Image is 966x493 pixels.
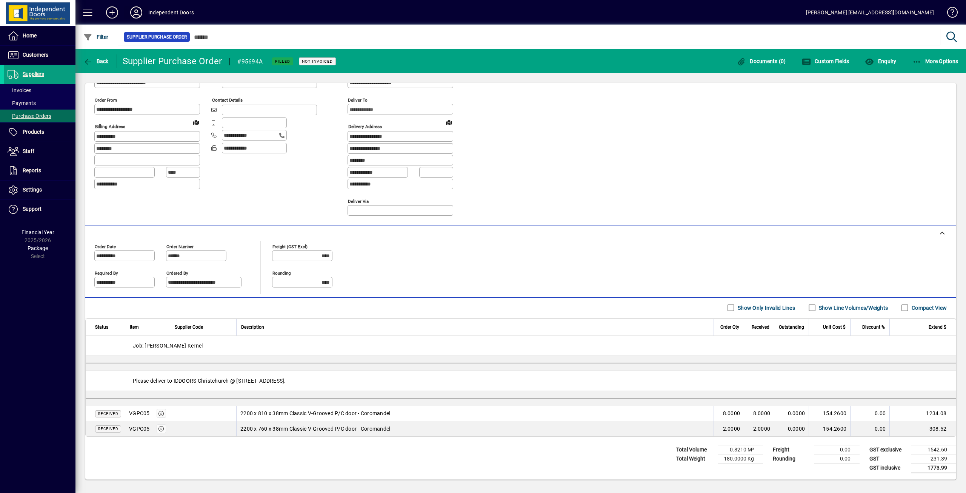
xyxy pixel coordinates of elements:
[148,6,194,19] div: Independent Doors
[190,116,202,128] a: View on map
[23,71,44,77] span: Suppliers
[817,304,888,312] label: Show Line Volumes/Weights
[130,323,139,331] span: Item
[275,59,290,64] span: Filled
[737,58,786,64] span: Documents (0)
[672,445,718,454] td: Total Volume
[23,32,37,39] span: Home
[4,161,75,180] a: Reports
[4,181,75,199] a: Settings
[241,323,264,331] span: Description
[272,244,308,249] mat-label: Freight (GST excl)
[8,100,36,106] span: Payments
[718,454,763,463] td: 180.0000 Kg
[863,54,898,68] button: Enquiry
[8,87,31,93] span: Invoices
[911,454,956,463] td: 231.39
[769,445,814,454] td: Freight
[175,323,203,331] span: Supplier Code
[4,84,75,97] a: Invoices
[866,445,911,454] td: GST exclusive
[123,55,222,67] div: Supplier Purchase Order
[823,323,846,331] span: Unit Cost $
[82,54,111,68] button: Back
[240,425,390,433] span: 2200 x 760 x 38mm Classic V-Grooved P/C door - Coromandel
[4,26,75,45] a: Home
[166,270,188,275] mat-label: Ordered by
[911,445,956,454] td: 1542.60
[129,410,150,417] div: VGPC05
[941,2,957,26] a: Knowledge Base
[127,33,187,41] span: Supplier Purchase Order
[98,427,118,431] span: Received
[866,463,911,473] td: GST inclusive
[443,116,455,128] a: View on map
[735,54,788,68] button: Documents (0)
[814,445,860,454] td: 0.00
[672,454,718,463] td: Total Weight
[22,229,54,235] span: Financial Year
[866,454,911,463] td: GST
[23,129,44,135] span: Products
[95,323,108,331] span: Status
[809,421,850,436] td: 154.2600
[806,6,934,19] div: [PERSON_NAME] [EMAIL_ADDRESS][DOMAIN_NAME]
[8,113,51,119] span: Purchase Orders
[718,445,763,454] td: 0.8210 M³
[714,421,744,436] td: 2.0000
[28,245,48,251] span: Package
[348,97,368,103] mat-label: Deliver To
[744,421,774,436] td: 2.0000
[912,58,958,64] span: More Options
[769,454,814,463] td: Rounding
[752,323,769,331] span: Received
[911,54,960,68] button: More Options
[83,58,109,64] span: Back
[23,167,41,173] span: Reports
[714,406,744,421] td: 8.0000
[95,97,117,103] mat-label: Order from
[736,304,795,312] label: Show Only Invalid Lines
[23,52,48,58] span: Customers
[302,59,333,64] span: Not Invoiced
[850,421,889,436] td: 0.00
[779,323,804,331] span: Outstanding
[910,304,947,312] label: Compact View
[86,371,956,391] div: Please deliver to IDDOORS Christchurch @ [STREET_ADDRESS].
[100,6,124,19] button: Add
[744,406,774,421] td: 8.0000
[911,463,956,473] td: 1773.99
[75,54,117,68] app-page-header-button: Back
[4,200,75,219] a: Support
[129,425,150,433] div: VGPC05
[929,323,946,331] span: Extend $
[862,323,885,331] span: Discount %
[272,270,291,275] mat-label: Rounding
[865,58,896,64] span: Enquiry
[800,54,851,68] button: Custom Fields
[23,148,34,154] span: Staff
[850,406,889,421] td: 0.00
[98,412,118,416] span: Received
[83,34,109,40] span: Filter
[4,97,75,110] a: Payments
[774,406,809,421] td: 0.0000
[814,454,860,463] td: 0.00
[124,6,148,19] button: Profile
[95,244,116,249] mat-label: Order date
[4,110,75,122] a: Purchase Orders
[82,30,111,44] button: Filter
[86,336,956,355] div: Job: [PERSON_NAME] Kernel
[348,198,369,204] mat-label: Deliver via
[720,323,739,331] span: Order Qty
[95,270,118,275] mat-label: Required by
[4,46,75,65] a: Customers
[4,142,75,161] a: Staff
[237,56,263,68] div: #95694A
[23,187,42,193] span: Settings
[809,406,850,421] td: 154.2600
[166,244,194,249] mat-label: Order number
[889,406,956,421] td: 1234.08
[802,58,849,64] span: Custom Fields
[4,123,75,142] a: Products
